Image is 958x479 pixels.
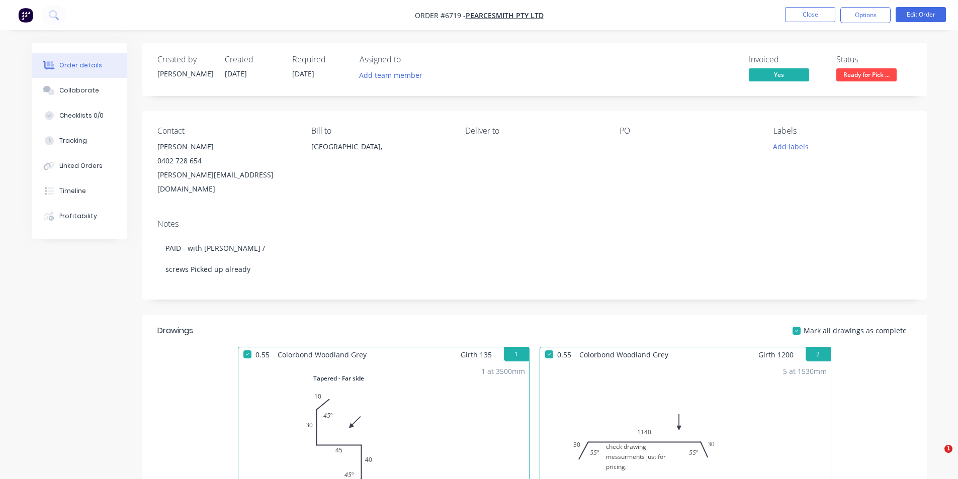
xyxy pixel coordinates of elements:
button: Order details [32,53,127,78]
button: 1 [504,347,529,361]
div: Tracking [59,136,87,145]
div: Checklists 0/0 [59,111,104,120]
div: Invoiced [749,55,824,64]
button: 2 [806,347,831,361]
span: 0.55 [553,347,575,362]
button: Add labels [768,140,814,153]
span: Mark all drawings as complete [804,325,907,336]
div: Status [836,55,912,64]
div: Contact [157,126,295,136]
span: Order #6719 - [415,11,466,20]
div: 5 at 1530mm [783,366,827,376]
span: Girth 135 [461,347,492,362]
div: [PERSON_NAME][EMAIL_ADDRESS][DOMAIN_NAME] [157,168,295,196]
div: PAID - with [PERSON_NAME] / screws Picked up already [157,233,912,284]
div: Profitability [59,212,97,221]
iframe: Intercom live chat [924,445,948,469]
button: Tracking [32,128,127,153]
button: Profitability [32,204,127,229]
div: Collaborate [59,86,99,95]
span: 1 [944,445,952,453]
div: [PERSON_NAME] [157,140,295,154]
div: Notes [157,219,912,229]
button: Edit Order [896,7,946,22]
span: [DATE] [292,69,314,78]
div: 1 at 3500mm [481,366,525,376]
button: Options [840,7,891,23]
div: PO [620,126,757,136]
div: [GEOGRAPHIC_DATA], [311,140,449,172]
button: Ready for Pick ... [836,68,897,83]
span: Ready for Pick ... [836,68,897,81]
button: Close [785,7,835,22]
button: Add team member [354,68,427,82]
span: Girth 1200 [758,347,794,362]
span: Colorbond Woodland Grey [575,347,672,362]
div: Labels [773,126,911,136]
span: Colorbond Woodland Grey [274,347,371,362]
div: Created by [157,55,213,64]
div: Bill to [311,126,449,136]
div: Linked Orders [59,161,103,170]
div: Deliver to [465,126,603,136]
div: Assigned to [360,55,460,64]
span: [DATE] [225,69,247,78]
div: Timeline [59,186,86,196]
a: PearceSmith Pty Ltd [466,11,544,20]
button: Timeline [32,178,127,204]
button: Linked Orders [32,153,127,178]
div: Order details [59,61,102,70]
div: Required [292,55,347,64]
span: 0.55 [251,347,274,362]
div: 0402 728 654 [157,154,295,168]
button: Checklists 0/0 [32,103,127,128]
button: Add team member [360,68,428,82]
div: Created [225,55,280,64]
div: [GEOGRAPHIC_DATA], [311,140,449,154]
div: [PERSON_NAME]0402 728 654[PERSON_NAME][EMAIL_ADDRESS][DOMAIN_NAME] [157,140,295,196]
img: Factory [18,8,33,23]
div: Drawings [157,325,193,337]
span: Yes [749,68,809,81]
div: [PERSON_NAME] [157,68,213,79]
button: Collaborate [32,78,127,103]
